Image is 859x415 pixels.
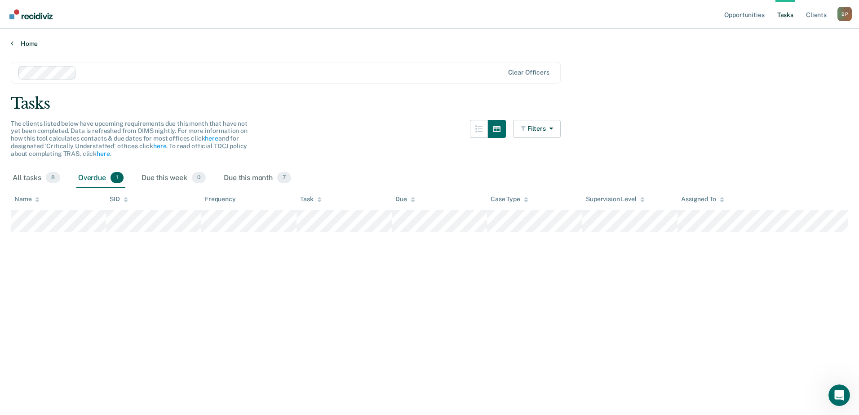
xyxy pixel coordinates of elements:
span: 8 [46,172,60,184]
span: The clients listed below have upcoming requirements due this month that have not yet been complet... [11,120,248,157]
iframe: Intercom live chat [828,384,850,406]
a: here [153,142,166,150]
a: Home [11,40,848,48]
img: Recidiviz [9,9,53,19]
div: Assigned To [681,195,724,203]
button: Filters [513,120,561,138]
div: Due this week0 [140,168,208,188]
div: Due this month7 [222,168,293,188]
span: 1 [111,172,124,184]
div: All tasks8 [11,168,62,188]
div: SID [110,195,128,203]
div: Due [395,195,415,203]
div: Overdue1 [76,168,125,188]
div: Frequency [205,195,236,203]
div: Supervision Level [586,195,645,203]
span: 0 [192,172,206,184]
a: here [205,135,218,142]
div: Tasks [11,94,848,113]
div: Case Type [491,195,528,203]
div: Name [14,195,40,203]
div: Task [300,195,321,203]
a: here [97,150,110,157]
div: B P [837,7,852,21]
div: Clear officers [508,69,549,76]
span: 7 [277,172,291,184]
button: Profile dropdown button [837,7,852,21]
